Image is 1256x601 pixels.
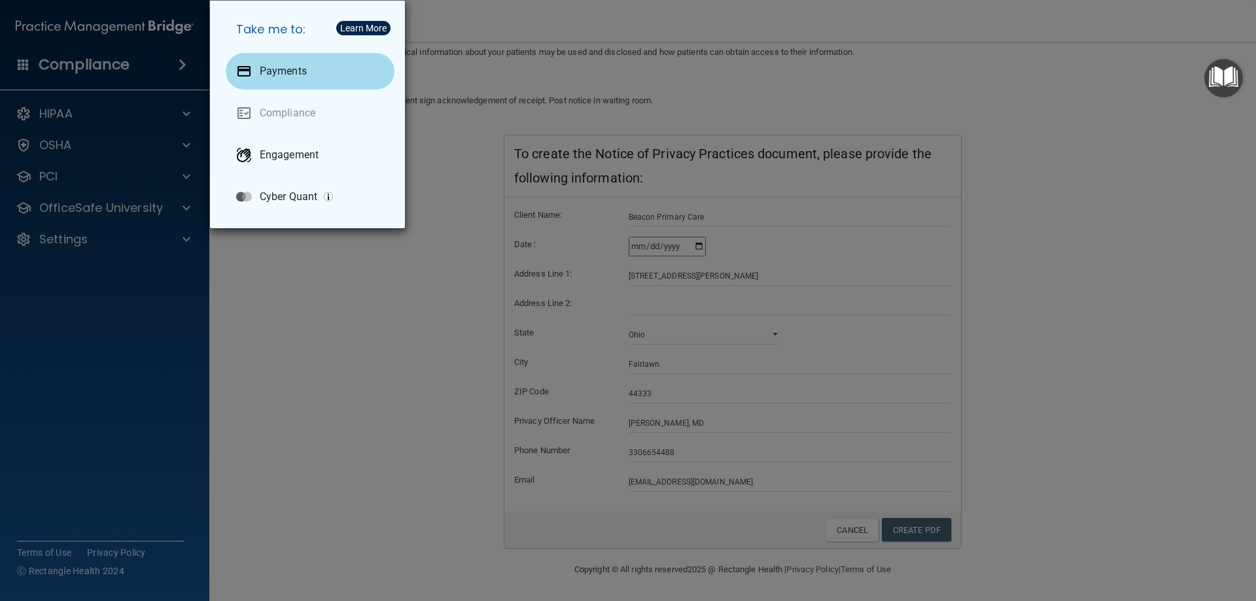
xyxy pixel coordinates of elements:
[340,24,387,33] div: Learn More
[1204,59,1243,97] button: Open Resource Center
[226,137,394,173] a: Engagement
[226,11,394,48] h5: Take me to:
[226,53,394,90] a: Payments
[260,190,317,203] p: Cyber Quant
[260,65,307,78] p: Payments
[336,21,391,35] button: Learn More
[260,148,319,162] p: Engagement
[226,95,394,131] a: Compliance
[226,179,394,215] a: Cyber Quant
